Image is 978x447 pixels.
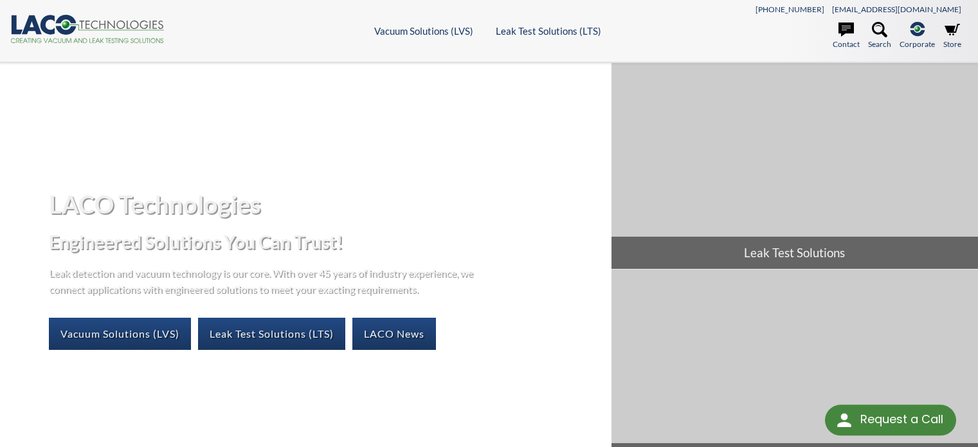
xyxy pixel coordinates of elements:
[374,25,473,37] a: Vacuum Solutions (LVS)
[49,318,191,350] a: Vacuum Solutions (LVS)
[833,22,860,50] a: Contact
[834,410,855,430] img: round button
[900,38,935,50] span: Corporate
[860,405,943,434] div: Request a Call
[868,22,891,50] a: Search
[49,188,601,220] h1: LACO Technologies
[198,318,345,350] a: Leak Test Solutions (LTS)
[352,318,436,350] a: LACO News
[611,63,978,269] a: Leak Test Solutions
[496,25,601,37] a: Leak Test Solutions (LTS)
[49,230,601,254] h2: Engineered Solutions You Can Trust!
[825,405,956,435] div: Request a Call
[756,5,824,14] a: [PHONE_NUMBER]
[832,5,961,14] a: [EMAIL_ADDRESS][DOMAIN_NAME]
[943,22,961,50] a: Store
[611,237,978,269] span: Leak Test Solutions
[49,264,480,297] p: Leak detection and vacuum technology is our core. With over 45 years of industry experience, we c...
